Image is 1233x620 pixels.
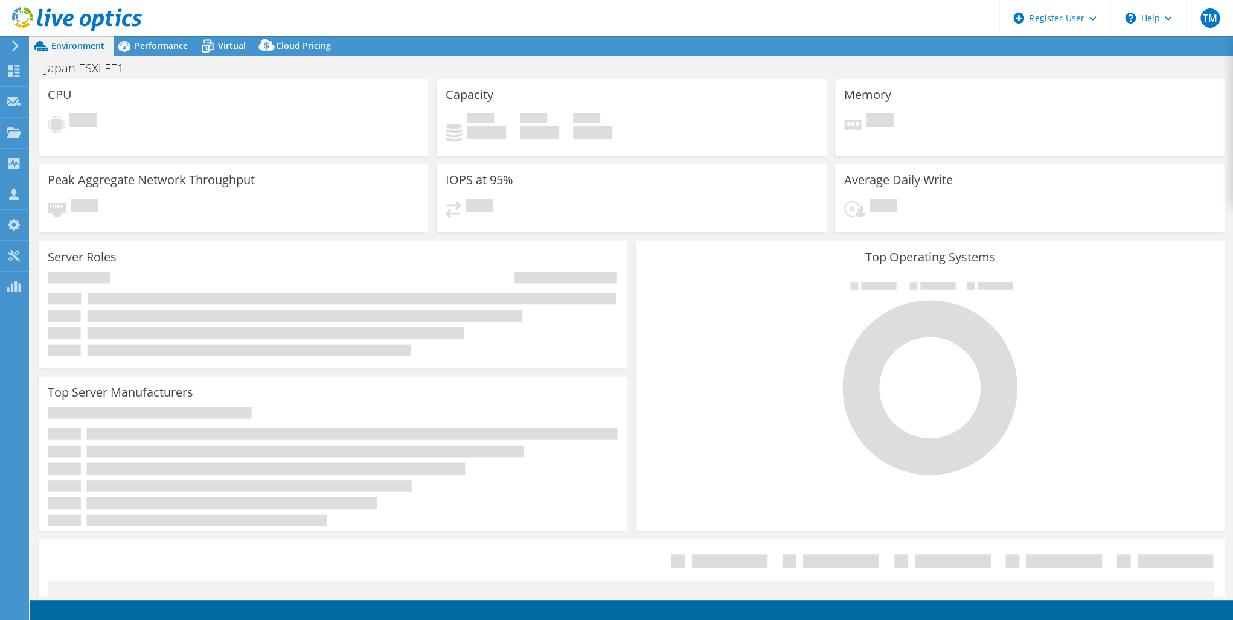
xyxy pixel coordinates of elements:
span: Performance [135,40,188,51]
svg: \n [1125,13,1136,24]
h3: Average Daily Write [844,173,953,187]
span: Used [467,113,494,126]
span: Environment [51,40,104,51]
span: Pending [466,199,493,215]
h1: Japan ESXi FE1 [39,62,143,75]
span: Cloud Pricing [276,40,331,51]
span: Pending [69,113,97,130]
span: TM [1200,8,1220,28]
h3: CPU [48,88,72,101]
h3: Server Roles [48,251,117,264]
h3: Top Operating Systems [645,251,1215,264]
span: Pending [866,113,894,130]
h4: 0 GiB [573,126,612,139]
h3: Top Server Manufacturers [48,386,193,399]
span: Free [520,113,547,126]
h3: IOPS at 95% [446,173,513,187]
h3: Capacity [446,88,493,101]
h4: 0 GiB [520,126,559,139]
h3: Peak Aggregate Network Throughput [48,173,255,187]
span: Pending [71,199,98,215]
span: Total [573,113,600,126]
span: Pending [870,199,897,215]
h4: 0 GiB [467,126,506,139]
h3: Memory [844,88,891,101]
span: Virtual [218,40,246,51]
